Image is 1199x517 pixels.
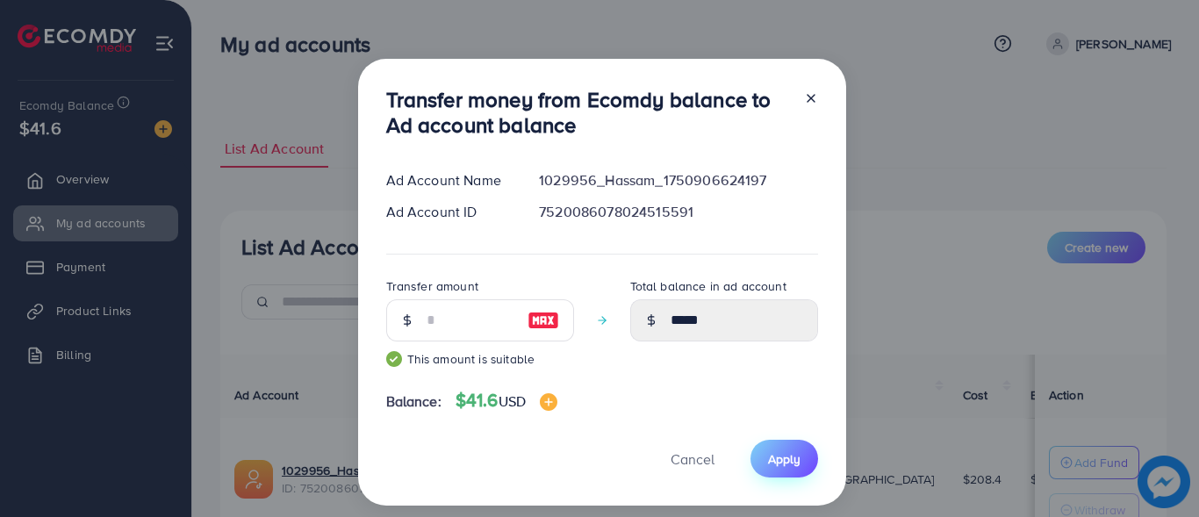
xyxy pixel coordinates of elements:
[386,391,442,412] span: Balance:
[372,170,526,190] div: Ad Account Name
[386,350,574,368] small: This amount is suitable
[525,170,831,190] div: 1029956_Hassam_1750906624197
[540,393,557,411] img: image
[386,277,478,295] label: Transfer amount
[630,277,786,295] label: Total balance in ad account
[525,202,831,222] div: 7520086078024515591
[499,391,526,411] span: USD
[386,87,790,138] h3: Transfer money from Ecomdy balance to Ad account balance
[456,390,557,412] h4: $41.6
[528,310,559,331] img: image
[750,440,818,478] button: Apply
[649,440,736,478] button: Cancel
[386,351,402,367] img: guide
[768,450,801,468] span: Apply
[372,202,526,222] div: Ad Account ID
[671,449,714,469] span: Cancel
